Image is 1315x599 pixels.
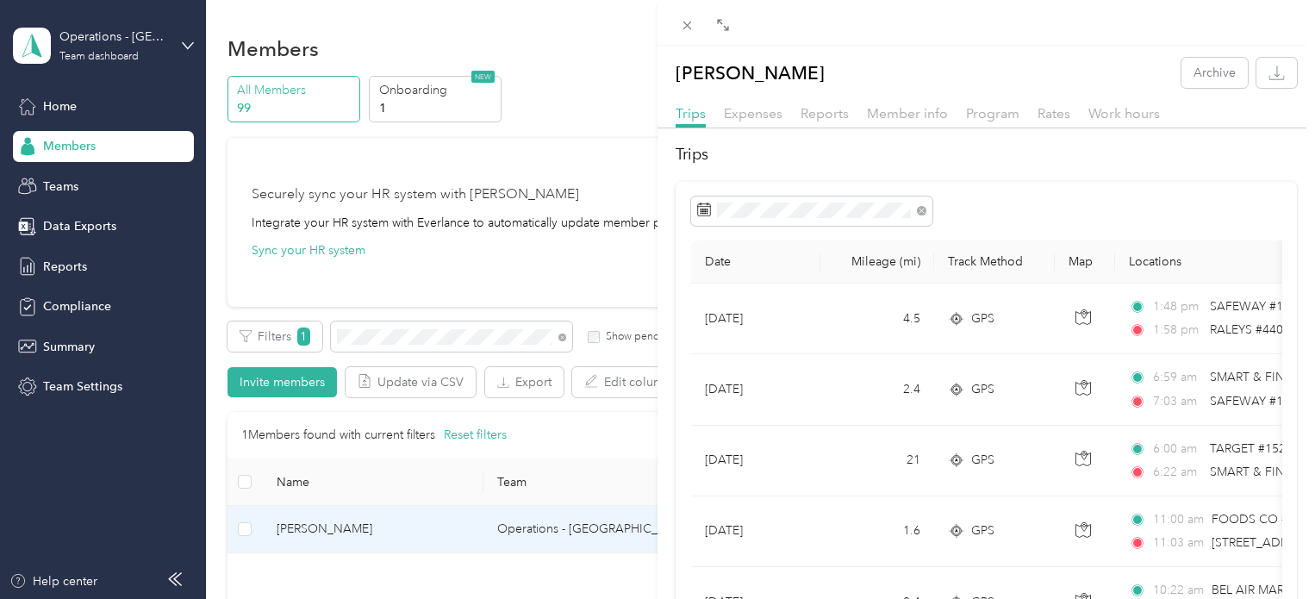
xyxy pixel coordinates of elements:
[820,496,934,567] td: 1.6
[1153,297,1202,316] span: 1:48 pm
[1153,392,1202,411] span: 7:03 am
[1055,240,1115,284] th: Map
[820,426,934,496] td: 21
[801,105,849,122] span: Reports
[971,309,994,328] span: GPS
[1153,510,1204,529] span: 11:00 am
[691,496,820,567] td: [DATE]
[691,426,820,496] td: [DATE]
[676,58,825,88] p: [PERSON_NAME]
[820,284,934,354] td: 4.5
[1153,321,1202,340] span: 1:58 pm
[1218,502,1315,599] iframe: Everlance-gr Chat Button Frame
[724,105,782,122] span: Expenses
[1153,368,1202,387] span: 6:59 am
[971,451,994,470] span: GPS
[1038,105,1070,122] span: Rates
[1088,105,1160,122] span: Work hours
[691,354,820,425] td: [DATE]
[691,284,820,354] td: [DATE]
[1153,440,1202,459] span: 6:00 am
[966,105,1019,122] span: Program
[934,240,1055,284] th: Track Method
[971,380,994,399] span: GPS
[971,521,994,540] span: GPS
[691,240,820,284] th: Date
[820,354,934,425] td: 2.4
[1181,58,1248,88] button: Archive
[676,143,1297,166] h2: Trips
[676,105,706,122] span: Trips
[1153,463,1202,482] span: 6:22 am
[820,240,934,284] th: Mileage (mi)
[1153,533,1204,552] span: 11:03 am
[867,105,948,122] span: Member info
